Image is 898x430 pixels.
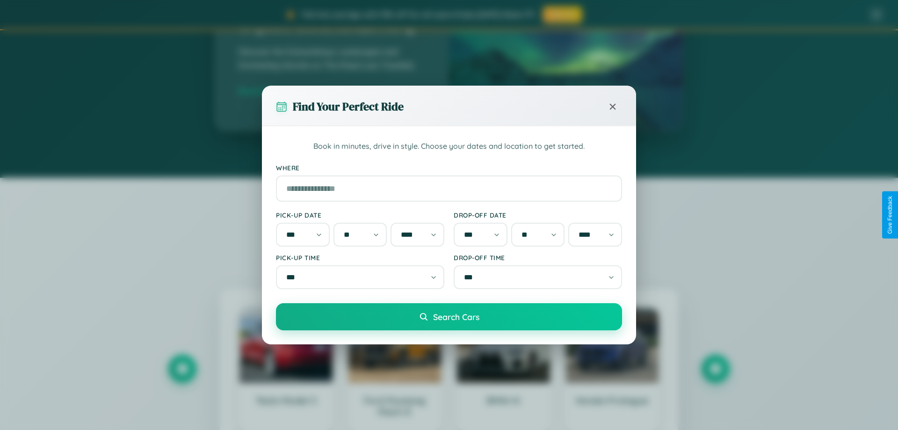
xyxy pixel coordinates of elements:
p: Book in minutes, drive in style. Choose your dates and location to get started. [276,140,622,153]
label: Drop-off Time [454,254,622,262]
h3: Find Your Perfect Ride [293,99,404,114]
label: Pick-up Time [276,254,444,262]
button: Search Cars [276,303,622,330]
label: Where [276,164,622,172]
label: Pick-up Date [276,211,444,219]
span: Search Cars [433,312,479,322]
label: Drop-off Date [454,211,622,219]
